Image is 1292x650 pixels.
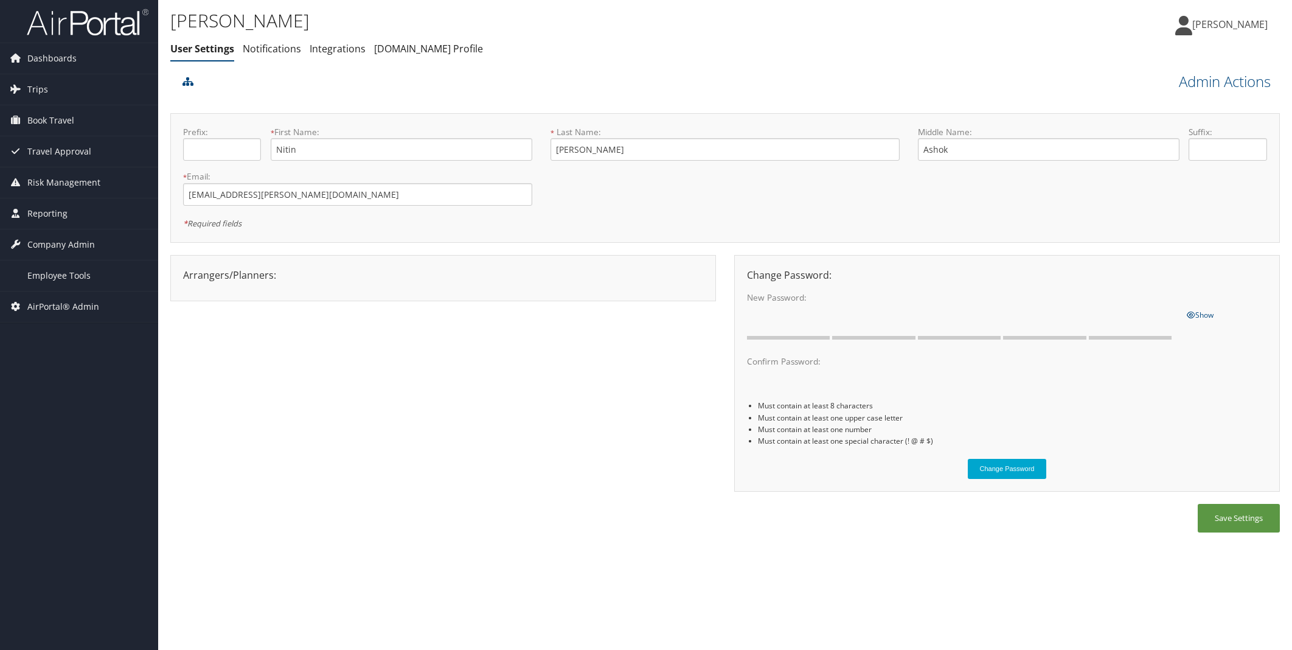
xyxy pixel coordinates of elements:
label: Prefix: [183,126,261,138]
span: AirPortal® Admin [27,292,99,322]
a: [PERSON_NAME] [1175,6,1280,43]
li: Must contain at least one special character (! @ # $) [758,435,1267,447]
button: Change Password [968,459,1047,479]
label: First Name: [271,126,532,138]
li: Must contain at least one upper case letter [758,412,1267,424]
a: [DOMAIN_NAME] Profile [374,42,483,55]
span: Risk Management [27,167,100,198]
button: Save Settings [1198,504,1280,533]
span: Company Admin [27,229,95,260]
span: Reporting [27,198,68,229]
label: Middle Name: [918,126,1179,138]
label: Last Name: [550,126,900,138]
label: Confirm Password: [747,355,1177,368]
li: Must contain at least 8 characters [758,400,1267,411]
div: Change Password: [738,268,1276,282]
img: airportal-logo.png [27,8,148,37]
span: Trips [27,74,48,105]
label: New Password: [747,292,1177,304]
span: Dashboards [27,43,77,74]
span: Travel Approval [27,136,91,167]
div: Arrangers/Planners: [174,268,712,282]
span: [PERSON_NAME] [1192,18,1268,31]
a: Notifications [243,42,301,55]
span: Book Travel [27,105,74,136]
a: Show [1187,307,1214,321]
em: Required fields [183,218,241,229]
li: Must contain at least one number [758,424,1267,435]
a: Admin Actions [1179,71,1271,92]
span: Employee Tools [27,260,91,291]
label: Email: [183,170,532,183]
a: Integrations [310,42,366,55]
h1: [PERSON_NAME] [170,8,910,33]
span: Show [1187,310,1214,320]
label: Suffix: [1189,126,1266,138]
a: User Settings [170,42,234,55]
